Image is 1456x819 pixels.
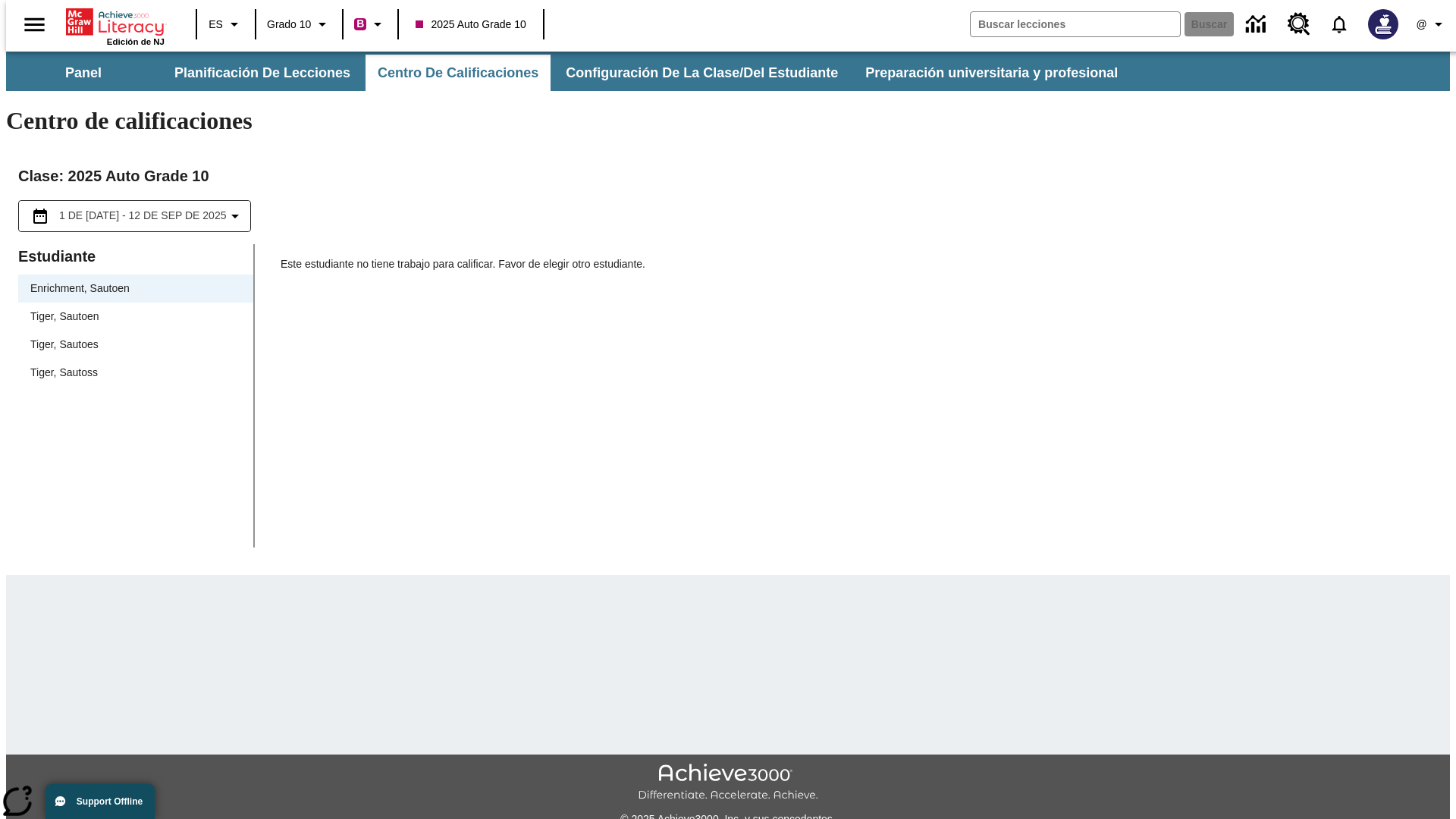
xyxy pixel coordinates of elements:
p: Estudiante [18,244,253,268]
span: Tiger, Sautoen [30,309,241,325]
a: Centro de recursos, Se abrirá en una pestaña nueva. [1279,4,1319,45]
button: Grado: Grado 10, Elige un grado [261,11,337,38]
a: Centro de información [1237,4,1279,45]
button: Escoja un nuevo avatar [1359,5,1407,44]
img: Avatar [1368,9,1398,39]
button: Boost El color de la clase es rojo violeta. Cambiar el color de la clase. [348,11,393,38]
button: Preparación universitaria y profesional [853,55,1130,91]
button: Panel [8,55,159,91]
button: Centro de calificaciones [366,55,551,91]
button: Abrir el menú lateral [12,2,57,47]
p: Este estudiante no tiene trabajo para calificar. Favor de elegir otro estudiante. [281,256,1438,284]
div: Subbarra de navegación [6,55,1131,91]
button: Lenguaje: ES, Selecciona un idioma [202,11,250,38]
span: Tiger, Sautoes [30,337,241,353]
a: Portada [66,7,165,37]
span: B [356,14,364,33]
button: Configuración de la clase/del estudiante [554,55,850,91]
svg: Collapse Date Range Filter [226,207,244,225]
span: Enrichment, Sautoen [30,281,241,297]
span: Support Offline [77,796,143,807]
div: Tiger, Sautoss [18,359,253,387]
span: @ [1416,17,1426,33]
div: Subbarra de navegación [6,52,1450,91]
button: Perfil/Configuración [1407,11,1456,38]
span: Tiger, Sautoss [30,365,241,381]
h1: Centro de calificaciones [6,107,1450,135]
button: Seleccione el intervalo de fechas opción del menú [25,207,244,225]
div: Enrichment, Sautoen [18,275,253,303]
span: ES [209,17,223,33]
button: Planificación de lecciones [162,55,362,91]
div: Portada [66,5,165,46]
h2: Clase : 2025 Auto Grade 10 [18,164,1438,188]
span: 1 de [DATE] - 12 de sep de 2025 [59,208,226,224]
input: Buscar campo [971,12,1180,36]
div: Tiger, Sautoen [18,303,253,331]
span: Edición de NJ [107,37,165,46]
span: 2025 Auto Grade 10 [416,17,526,33]
a: Notificaciones [1319,5,1359,44]
button: Support Offline [45,784,155,819]
div: Tiger, Sautoes [18,331,253,359]
img: Achieve3000 Differentiate Accelerate Achieve [638,764,818,802]
span: Grado 10 [267,17,311,33]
